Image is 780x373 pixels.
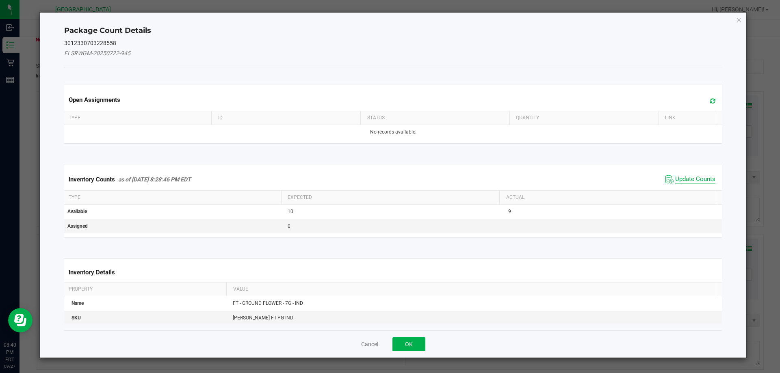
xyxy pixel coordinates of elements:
span: Inventory Details [69,269,115,276]
span: FT - GROUND FLOWER - 7G - IND [233,300,303,306]
span: as of [DATE] 8:28:46 PM EDT [118,176,191,183]
span: Value [233,286,248,292]
span: Type [69,115,80,121]
span: Quantity [516,115,539,121]
h5: FLSRWGM-20250722-945 [64,50,722,56]
span: [PERSON_NAME]-FT-PG-IND [233,315,293,321]
iframe: Resource center [8,308,32,332]
td: No records available. [63,125,724,139]
span: Status [367,115,385,121]
span: Inventory Counts [69,176,115,183]
span: SKU [71,315,81,321]
button: OK [392,337,425,351]
span: ID [218,115,223,121]
span: Name [71,300,84,306]
span: Open Assignments [69,96,120,103]
span: Property [69,286,93,292]
button: Close [736,15,742,24]
h5: 3012330703228558 [64,40,722,46]
span: Available [67,209,87,214]
span: 10 [288,209,293,214]
span: Assigned [67,223,88,229]
button: Cancel [361,340,378,348]
span: Type [69,194,80,200]
span: Update Counts [675,175,715,183]
span: Expected [288,194,312,200]
span: Link [665,115,676,121]
span: Actual [506,194,524,200]
span: 9 [508,209,511,214]
h4: Package Count Details [64,26,722,36]
span: 0 [288,223,290,229]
